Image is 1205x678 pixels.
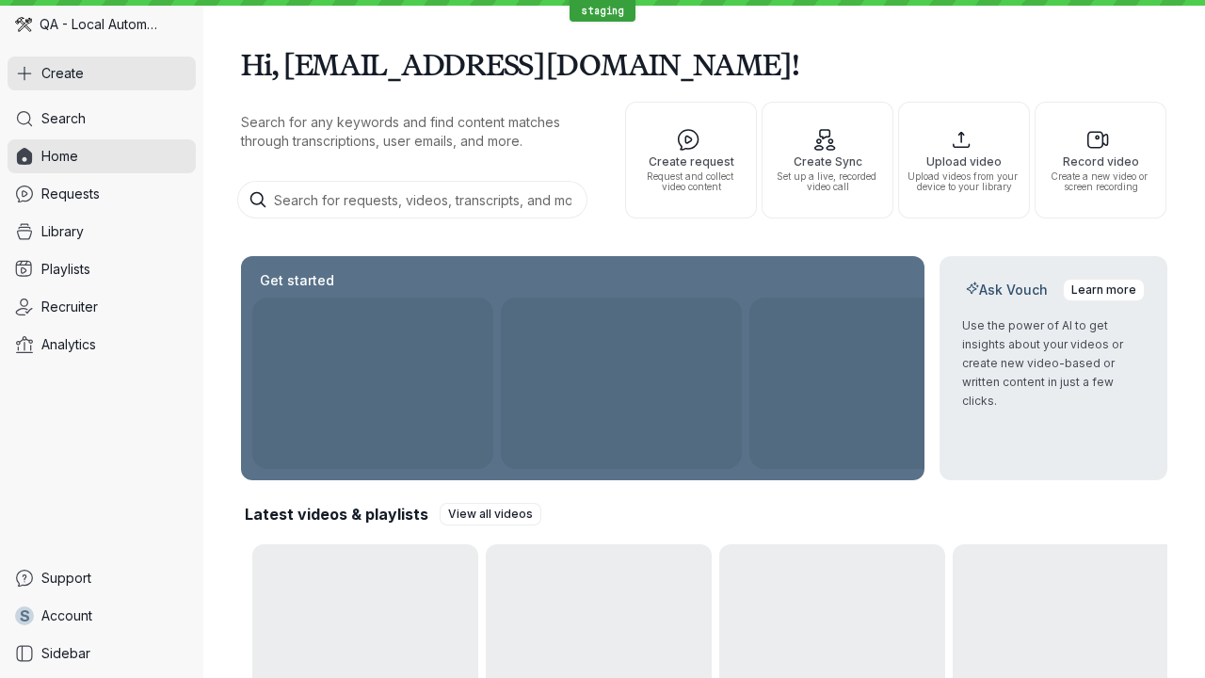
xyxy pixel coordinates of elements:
p: Search for any keywords and find content matches through transcriptions, user emails, and more. [241,113,591,151]
h1: Hi, [EMAIL_ADDRESS][DOMAIN_NAME]! [241,38,1167,90]
a: Learn more [1063,279,1145,301]
p: Use the power of AI to get insights about your videos or create new video-based or written conten... [962,316,1145,411]
h2: Latest videos & playlists [245,504,428,525]
span: Upload video [907,155,1021,168]
span: Support [41,569,91,588]
span: Playlists [41,260,90,279]
h2: Ask Vouch [962,281,1052,299]
span: Create a new video or screen recording [1043,171,1158,192]
span: Create [41,64,84,83]
button: Record videoCreate a new video or screen recording [1035,102,1166,218]
span: Library [41,222,84,241]
button: Create [8,56,196,90]
span: QA - Local Automation [40,15,160,34]
button: Create requestRequest and collect video content [625,102,757,218]
img: QA - Local Automation avatar [15,16,32,33]
a: Search [8,102,196,136]
a: sAccount [8,599,196,633]
h2: Get started [256,271,338,290]
button: Create SyncSet up a live, recorded video call [762,102,893,218]
span: Home [41,147,78,166]
a: Requests [8,177,196,211]
a: Library [8,215,196,249]
span: View all videos [448,505,533,524]
span: Upload videos from your device to your library [907,171,1021,192]
a: Recruiter [8,290,196,324]
input: Search for requests, videos, transcripts, and more... [237,181,587,218]
div: QA - Local Automation [8,8,196,41]
span: Account [41,606,92,625]
a: Playlists [8,252,196,286]
span: Set up a live, recorded video call [770,171,885,192]
span: Learn more [1071,281,1136,299]
span: Record video [1043,155,1158,168]
span: Requests [41,185,100,203]
a: Analytics [8,328,196,362]
span: Create request [634,155,748,168]
span: Create Sync [770,155,885,168]
span: Recruiter [41,298,98,316]
span: Request and collect video content [634,171,748,192]
a: View all videos [440,503,541,525]
span: Analytics [41,335,96,354]
a: Support [8,561,196,595]
span: Sidebar [41,644,90,663]
span: s [20,606,30,625]
span: Search [41,109,86,128]
a: Sidebar [8,637,196,670]
button: Upload videoUpload videos from your device to your library [898,102,1030,218]
a: Home [8,139,196,173]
